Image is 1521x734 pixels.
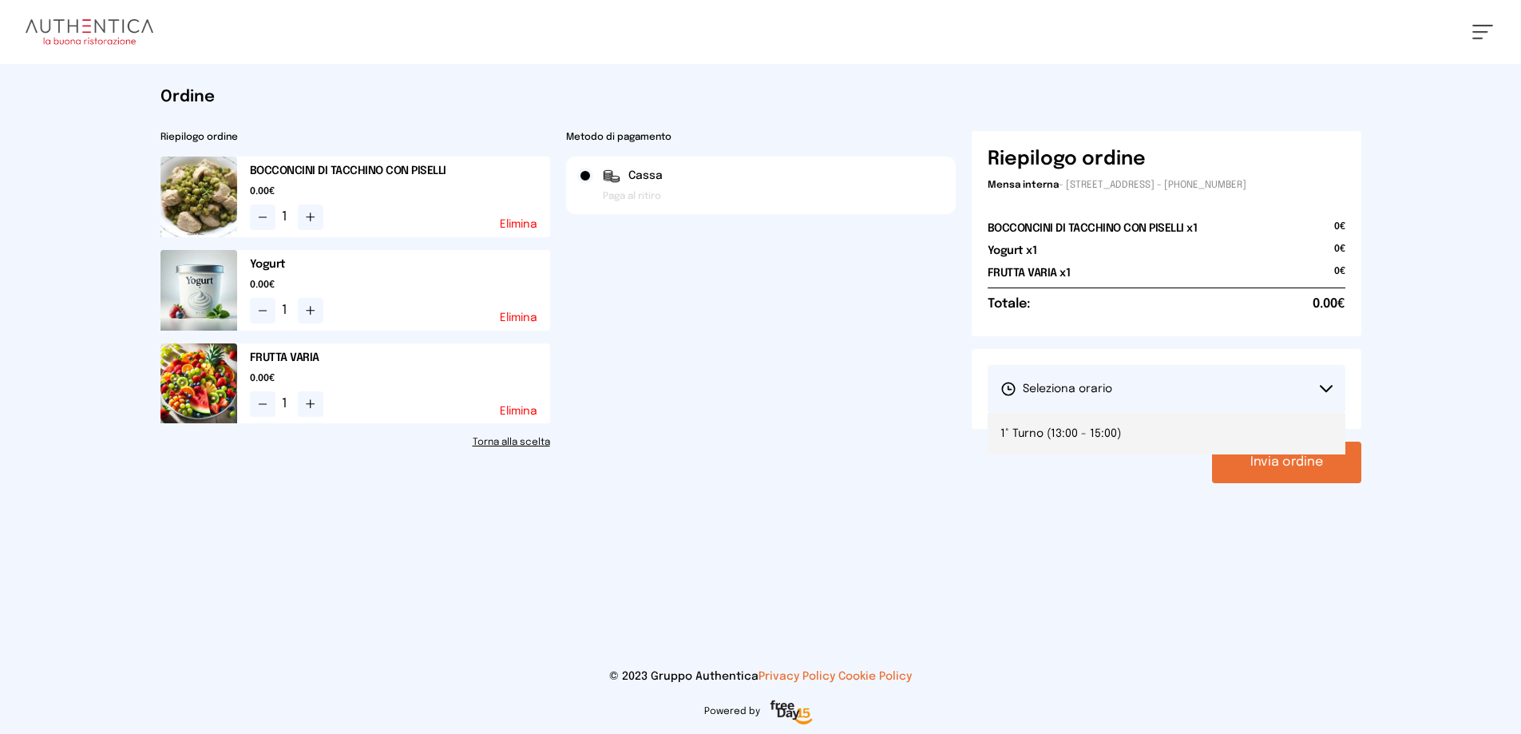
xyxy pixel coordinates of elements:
[26,669,1495,684] p: © 2023 Gruppo Authentica
[838,671,912,682] a: Cookie Policy
[759,671,835,682] a: Privacy Policy
[1212,442,1361,483] button: Invia ordine
[988,365,1345,413] button: Seleziona orario
[766,697,817,729] img: logo-freeday.3e08031.png
[1000,426,1121,442] span: 1° Turno (13:00 - 15:00)
[704,705,760,718] span: Powered by
[1000,381,1112,397] span: Seleziona orario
